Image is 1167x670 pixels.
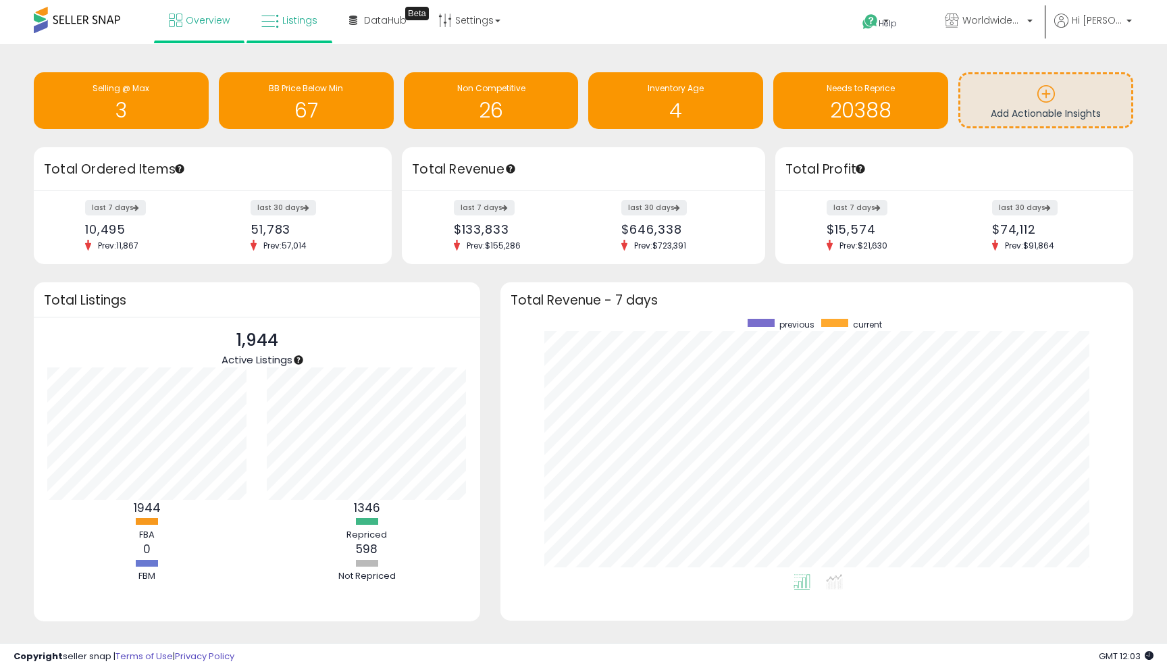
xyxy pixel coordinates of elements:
[269,82,343,94] span: BB Price Below Min
[85,200,146,215] label: last 7 days
[1054,14,1132,44] a: Hi [PERSON_NAME]
[219,72,394,129] a: BB Price Below Min 67
[779,319,814,330] span: previous
[785,160,1123,179] h3: Total Profit
[962,14,1023,27] span: WorldwideSuperStore
[991,107,1101,120] span: Add Actionable Insights
[404,72,579,129] a: Non Competitive 26
[222,353,292,367] span: Active Listings
[998,240,1061,251] span: Prev: $91,864
[1072,14,1122,27] span: Hi [PERSON_NAME]
[14,650,63,663] strong: Copyright
[174,163,186,175] div: Tooltip anchor
[648,82,704,94] span: Inventory Age
[853,319,882,330] span: current
[364,14,407,27] span: DataHub
[411,99,572,122] h1: 26
[992,200,1058,215] label: last 30 days
[85,222,203,236] div: 10,495
[226,99,387,122] h1: 67
[257,240,313,251] span: Prev: 57,014
[454,200,515,215] label: last 7 days
[627,240,693,251] span: Prev: $723,391
[134,500,161,516] b: 1944
[251,222,368,236] div: 51,783
[854,163,866,175] div: Tooltip anchor
[405,7,429,20] div: Tooltip anchor
[457,82,525,94] span: Non Competitive
[356,541,378,557] b: 598
[1099,650,1153,663] span: 2025-09-8 12:03 GMT
[326,529,407,542] div: Repriced
[780,99,941,122] h1: 20388
[827,222,944,236] div: $15,574
[588,72,763,129] a: Inventory Age 4
[175,650,234,663] a: Privacy Policy
[862,14,879,30] i: Get Help
[460,240,527,251] span: Prev: $155,286
[34,72,209,129] a: Selling @ Max 3
[454,222,573,236] div: $133,833
[773,72,948,129] a: Needs to Reprice 20388
[326,570,407,583] div: Not Repriced
[511,295,1123,305] h3: Total Revenue - 7 days
[504,163,517,175] div: Tooltip anchor
[827,200,887,215] label: last 7 days
[833,240,894,251] span: Prev: $21,630
[251,200,316,215] label: last 30 days
[44,160,382,179] h3: Total Ordered Items
[354,500,380,516] b: 1346
[621,200,687,215] label: last 30 days
[143,541,151,557] b: 0
[879,18,897,29] span: Help
[412,160,755,179] h3: Total Revenue
[41,99,202,122] h1: 3
[621,222,741,236] div: $646,338
[292,354,305,366] div: Tooltip anchor
[827,82,895,94] span: Needs to Reprice
[186,14,230,27] span: Overview
[44,295,470,305] h3: Total Listings
[107,529,188,542] div: FBA
[91,240,145,251] span: Prev: 11,867
[852,3,923,44] a: Help
[992,222,1110,236] div: $74,112
[960,74,1131,126] a: Add Actionable Insights
[14,650,234,663] div: seller snap | |
[93,82,149,94] span: Selling @ Max
[282,14,317,27] span: Listings
[595,99,756,122] h1: 4
[115,650,173,663] a: Terms of Use
[107,570,188,583] div: FBM
[222,328,292,353] p: 1,944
